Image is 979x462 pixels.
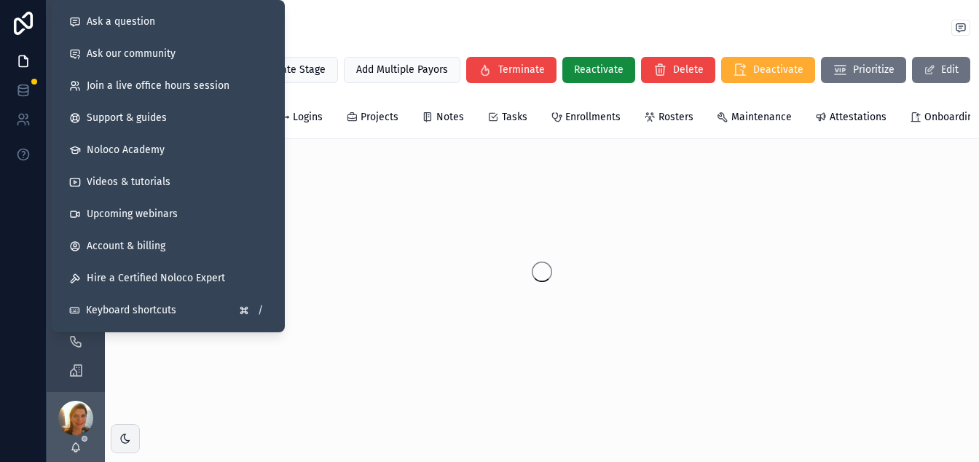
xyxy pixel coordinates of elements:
[487,104,527,133] a: Tasks
[58,294,279,326] button: Keyboard shortcuts/
[466,57,557,83] button: Terminate
[658,110,693,125] span: Rosters
[436,110,464,125] span: Notes
[356,63,448,77] span: Add Multiple Payors
[574,63,624,77] span: Reactivate
[87,175,170,189] span: Videos & tutorials
[87,47,176,61] span: Ask our community
[361,110,398,125] span: Projects
[87,207,178,222] span: Upcoming webinars
[58,262,279,294] button: Hire a Certified Noloco Expert
[753,63,803,77] span: Deactivate
[87,79,229,93] span: Join a live office hours session
[815,104,886,133] a: Attestations
[58,102,279,134] a: Support & guides
[278,104,323,133] a: Logins
[344,57,460,83] button: Add Multiple Payors
[58,230,279,262] a: Account & billing
[87,239,165,254] span: Account & billing
[721,57,815,83] button: Deactivate
[58,198,279,230] a: Upcoming webinars
[58,70,279,102] a: Join a live office hours session
[565,110,621,125] span: Enrollments
[422,104,464,133] a: Notes
[830,110,886,125] span: Attestations
[502,110,527,125] span: Tasks
[263,63,326,77] span: Update Stage
[58,38,279,70] a: Ask our community
[910,104,978,133] a: Onboarding
[87,15,155,29] span: Ask a question
[717,104,792,133] a: Maintenance
[562,57,635,83] button: Reactivate
[551,104,621,133] a: Enrollments
[293,110,323,125] span: Logins
[346,104,398,133] a: Projects
[58,134,279,166] a: Noloco Academy
[498,63,545,77] span: Terminate
[673,63,704,77] span: Delete
[924,110,978,125] span: Onboarding
[86,303,176,318] span: Keyboard shortcuts
[58,166,279,198] a: Videos & tutorials
[47,85,105,392] div: scrollable content
[87,111,167,125] span: Support & guides
[87,271,225,286] span: Hire a Certified Noloco Expert
[912,57,970,83] button: Edit
[853,63,895,77] span: Prioritize
[254,305,266,316] span: /
[731,110,792,125] span: Maintenance
[644,104,693,133] a: Rosters
[251,57,338,83] button: Update Stage
[821,57,906,83] button: Prioritize
[58,6,279,38] button: Ask a question
[87,143,165,157] span: Noloco Academy
[641,57,715,83] button: Delete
